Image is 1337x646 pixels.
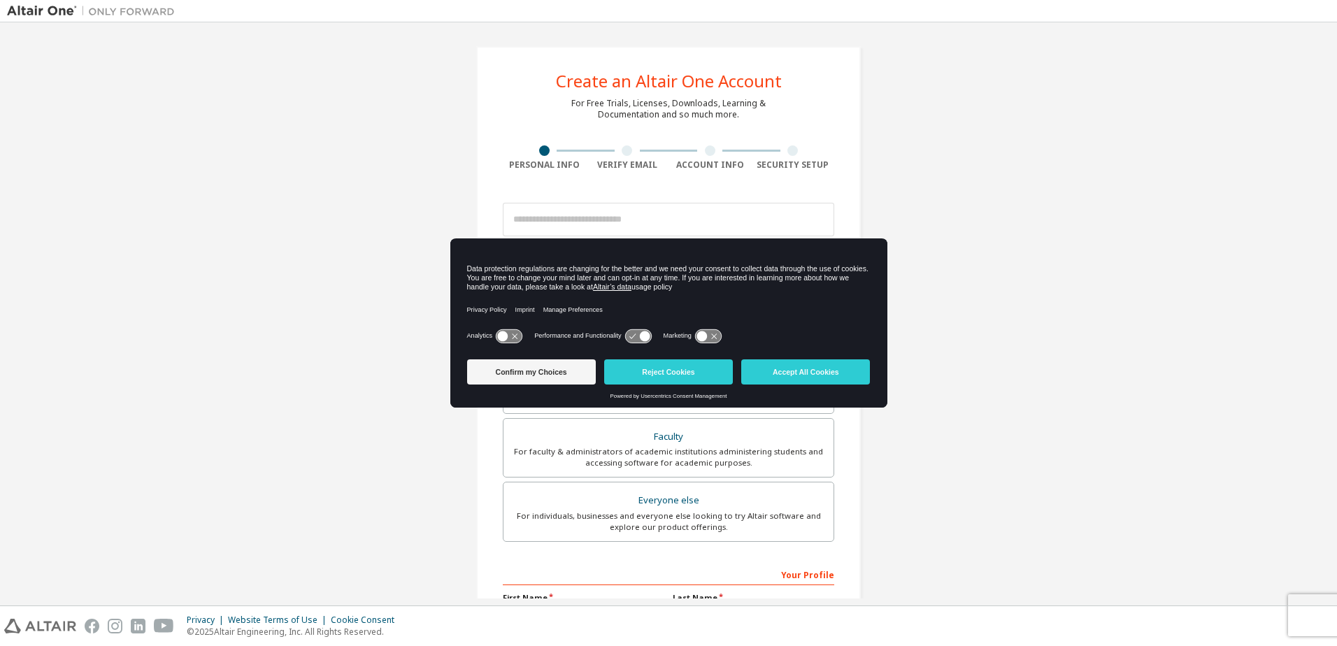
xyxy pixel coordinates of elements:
[503,159,586,171] div: Personal Info
[85,619,99,633] img: facebook.svg
[752,159,835,171] div: Security Setup
[7,4,182,18] img: Altair One
[331,615,403,626] div: Cookie Consent
[512,510,825,533] div: For individuals, businesses and everyone else looking to try Altair software and explore our prod...
[154,619,174,633] img: youtube.svg
[556,73,782,89] div: Create an Altair One Account
[673,592,834,603] label: Last Name
[131,619,145,633] img: linkedin.svg
[108,619,122,633] img: instagram.svg
[512,446,825,468] div: For faculty & administrators of academic institutions administering students and accessing softwa...
[187,626,403,638] p: © 2025 Altair Engineering, Inc. All Rights Reserved.
[503,563,834,585] div: Your Profile
[228,615,331,626] div: Website Terms of Use
[586,159,669,171] div: Verify Email
[571,98,766,120] div: For Free Trials, Licenses, Downloads, Learning & Documentation and so much more.
[4,619,76,633] img: altair_logo.svg
[187,615,228,626] div: Privacy
[512,427,825,447] div: Faculty
[512,491,825,510] div: Everyone else
[503,592,664,603] label: First Name
[668,159,752,171] div: Account Info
